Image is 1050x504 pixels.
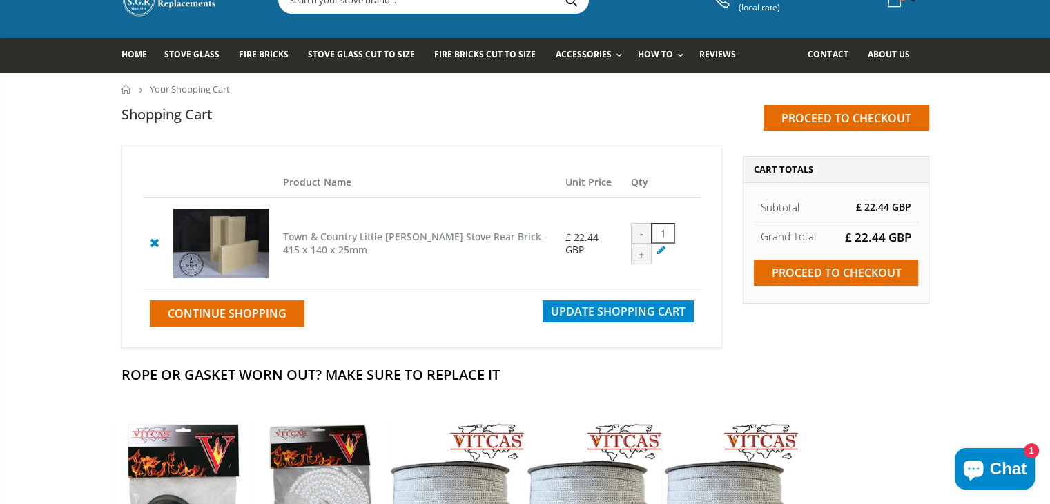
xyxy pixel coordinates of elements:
[308,48,415,60] span: Stove Glass Cut To Size
[276,167,558,198] th: Product Name
[150,83,230,95] span: Your Shopping Cart
[121,85,132,94] a: Home
[754,163,813,175] span: Cart Totals
[558,167,624,198] th: Unit Price
[121,38,157,73] a: Home
[150,300,304,327] a: Continue Shopping
[951,448,1039,493] inbox-online-store-chat: Shopify online store chat
[638,38,690,73] a: How To
[764,105,929,131] input: Proceed to checkout
[845,229,911,245] span: £ 22.44 GBP
[699,38,746,73] a: Reviews
[555,38,628,73] a: Accessories
[754,260,918,286] input: Proceed to checkout
[699,48,736,60] span: Reviews
[739,3,821,12] span: (local rate)
[624,167,700,198] th: Qty
[761,200,799,214] span: Subtotal
[434,48,536,60] span: Fire Bricks Cut To Size
[808,48,848,60] span: Contact
[555,48,611,60] span: Accessories
[164,38,230,73] a: Stove Glass
[631,223,652,244] div: -
[164,48,220,60] span: Stove Glass
[638,48,673,60] span: How To
[121,48,147,60] span: Home
[308,38,425,73] a: Stove Glass Cut To Size
[631,244,652,264] div: +
[168,306,286,321] span: Continue Shopping
[565,231,599,256] span: £ 22.44 GBP
[173,209,269,278] img: Town & Country Little Thurlow Stove Rear Brick - 415 x 140 x 25mm
[808,38,858,73] a: Contact
[551,304,686,319] span: Update Shopping Cart
[121,365,929,384] h2: Rope Or Gasket Worn Out? Make Sure To Replace It
[856,200,911,213] span: £ 22.44 GBP
[239,38,299,73] a: Fire Bricks
[239,48,289,60] span: Fire Bricks
[761,229,816,243] strong: Grand Total
[543,300,694,322] button: Update Shopping Cart
[434,38,546,73] a: Fire Bricks Cut To Size
[283,230,547,256] a: Town & Country Little [PERSON_NAME] Stove Rear Brick - 415 x 140 x 25mm
[867,48,909,60] span: About us
[867,38,920,73] a: About us
[121,105,213,124] h1: Shopping Cart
